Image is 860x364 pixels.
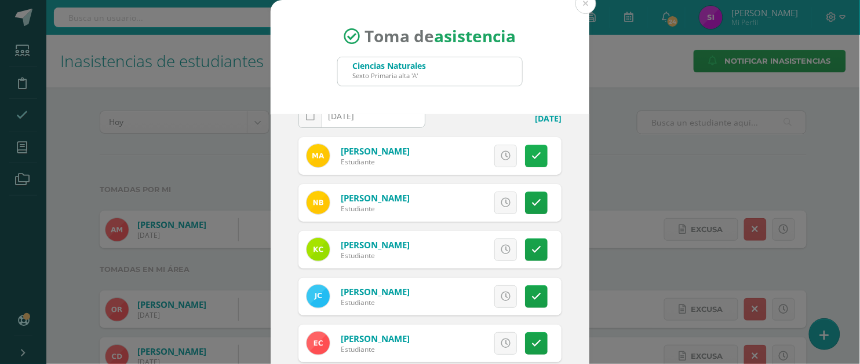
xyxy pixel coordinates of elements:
[435,113,562,124] h4: [DATE]
[341,297,410,307] div: Estudiante
[307,238,330,261] img: b9b6d425ea1ead30468f74e53540b009.png
[341,333,410,344] a: [PERSON_NAME]
[341,286,410,297] a: [PERSON_NAME]
[341,145,410,157] a: [PERSON_NAME]
[341,251,410,260] div: Estudiante
[338,57,522,86] input: Busca un grado o sección aquí...
[439,239,471,260] span: Excusa
[439,145,471,167] span: Excusa
[341,204,410,214] div: Estudiante
[352,60,426,71] div: Ciencias Naturales
[307,332,330,355] img: 988907c744cd5f1efc7f15d0ba424452.png
[341,192,410,204] a: [PERSON_NAME]
[341,157,410,167] div: Estudiante
[435,25,516,47] strong: asistencia
[352,71,426,80] div: Sexto Primaria alta 'A'
[307,191,330,214] img: f28eb4b6fab418469f2f23948b7ed773.png
[439,333,471,354] span: Excusa
[307,144,330,167] img: 20f20ea690276bb7a245953b315f0935.png
[341,239,410,251] a: [PERSON_NAME]
[439,286,471,307] span: Excusa
[341,344,410,354] div: Estudiante
[307,285,330,308] img: f52098196d31eb9eb57aa103c571c542.png
[365,25,516,47] span: Toma de
[299,105,425,127] input: Fecha de Inasistencia
[439,192,471,214] span: Excusa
